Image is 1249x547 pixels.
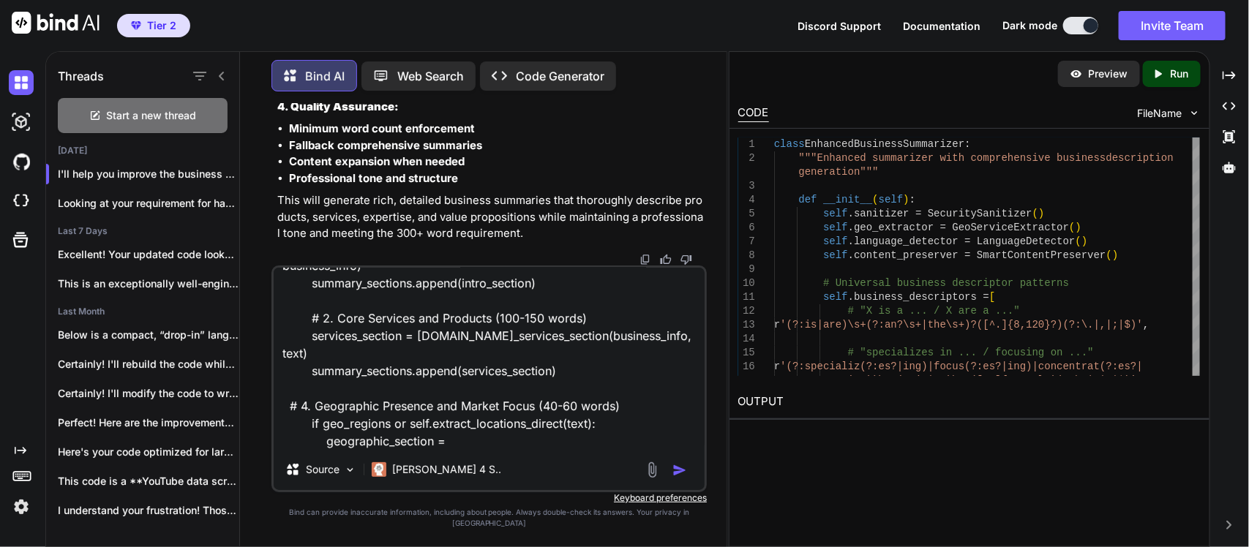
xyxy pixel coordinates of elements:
span: .|,|;|$)' [1087,319,1143,331]
p: Bind can provide inaccurate information, including about people. Always double-check its answers.... [271,507,707,529]
span: self [823,222,848,233]
span: .language_detector = LanguageDetector [848,235,1076,247]
h2: [DATE] [46,145,239,156]
span: # "specializes in ... / focusing on ..." [848,347,1094,358]
span: '(?:is|are)\s+(?:an?\s+|the\s+)?([^.]{8,120}?)(?:\ [780,319,1087,331]
div: 12 [738,304,755,318]
span: Discord Support [798,20,881,32]
span: self [823,235,848,247]
span: __init__ [823,194,872,205]
span: .content_preserver = SmartContentPreserver [848,249,1106,261]
p: Run [1171,67,1189,81]
span: self [879,194,904,205]
img: Bind AI [12,12,100,34]
span: ) [903,194,909,205]
textarea: I need only 3 services for 300 words summary..... # 1. Company Introduction (50-80 words) intro_s... [274,268,705,449]
p: Looking at your requirement for handling 200k... [58,196,239,211]
span: self [823,208,848,219]
img: cloudideIcon [9,189,34,214]
p: I'll help you improve the business descr... [58,167,239,181]
span: ing))\s+(?:in|on)\s+([^.]{5,100}?)(?:\.|,|;|$)' [848,374,1137,386]
div: 2 [738,151,755,165]
img: copy [639,254,651,265]
img: githubDark [9,149,34,174]
span: ( [1069,222,1075,233]
h2: OUTPUT [729,385,1209,419]
p: Code Generator [516,67,604,85]
strong: Fallback comprehensive summaries [289,138,482,152]
span: # Universal business descriptor patterns [823,277,1069,289]
img: preview [1070,67,1083,80]
span: description [1106,152,1173,164]
div: 3 [738,179,755,193]
span: ( [1106,249,1111,261]
span: Dark mode [1002,18,1057,33]
img: Pick Models [344,464,356,476]
button: Invite Team [1119,11,1226,40]
button: premiumTier 2 [117,14,190,37]
span: .business_descriptors = [848,291,989,303]
div: 16 [738,360,755,374]
p: This will generate rich, detailed business summaries that thoroughly describe products, services,... [277,192,704,242]
img: like [660,254,672,265]
p: Here's your code optimized for large datasets... [58,445,239,459]
p: Preview [1089,67,1128,81]
div: 15 [738,346,755,360]
p: Perfect! Here are the improvements you requested:... [58,415,239,430]
span: self [823,249,848,261]
span: ( [872,194,878,205]
strong: Content expansion when needed [289,154,465,168]
p: Certainly! I'll rebuild the code while maintaining... [58,357,239,371]
p: Web Search [397,67,464,85]
img: icon [672,463,687,478]
span: .geo_extractor = GeoServiceExtractor [848,222,1069,233]
span: generation""" [798,166,878,178]
div: 9 [738,263,755,276]
p: [PERSON_NAME] 4 S.. [392,462,501,477]
div: 6 [738,221,755,235]
p: I understand your frustration! Those timeout warnings... [58,503,239,518]
span: .sanitizer = SecuritySanitizer [848,208,1032,219]
span: ) [1081,235,1087,247]
div: 8 [738,249,755,263]
span: FileName [1138,106,1182,121]
span: ( [1075,235,1081,247]
span: : [909,194,915,205]
button: Documentation [903,18,980,34]
h2: Last 7 Days [46,225,239,237]
img: settings [9,494,34,519]
strong: Minimum word count enforcement [289,121,475,135]
p: Bind AI [305,67,345,85]
span: r [774,361,780,372]
div: 4 [738,193,755,207]
span: def [798,194,817,205]
strong: 4. Quality Assurance: [277,99,399,113]
span: at(?:es?| [1087,361,1143,372]
p: Certainly! I'll modify the code to write... [58,386,239,401]
img: dislike [680,254,692,265]
span: [ [989,291,995,303]
div: 14 [738,332,755,346]
span: Tier 2 [147,18,176,33]
p: This code is a **YouTube data scraper**... [58,474,239,488]
div: 11 [738,290,755,304]
img: attachment [644,461,661,478]
img: darkChat [9,70,34,95]
h1: Threads [58,67,104,85]
img: Claude 4 Sonnet [372,462,386,477]
p: Keyboard preferences [271,492,707,504]
strong: Professional tone and structure [289,171,458,185]
h2: Last Month [46,306,239,317]
span: # "X is a ... / X are a ..." [848,305,1020,317]
img: chevron down [1188,107,1201,119]
img: darkAi-studio [9,110,34,135]
p: Below is a compact, “drop-in” language-detection helper... [58,328,239,342]
p: Excellent! Your updated code looks much better... [58,247,239,262]
span: """Enhanced summarizer with comprehensive business [798,152,1106,164]
span: EnhancedBusinessSummarizer [805,138,964,150]
span: self [823,291,848,303]
span: : [964,138,970,150]
span: class [774,138,805,150]
div: CODE [738,105,769,122]
p: This is an exceptionally well-engineered, production-ready transcript... [58,276,239,291]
